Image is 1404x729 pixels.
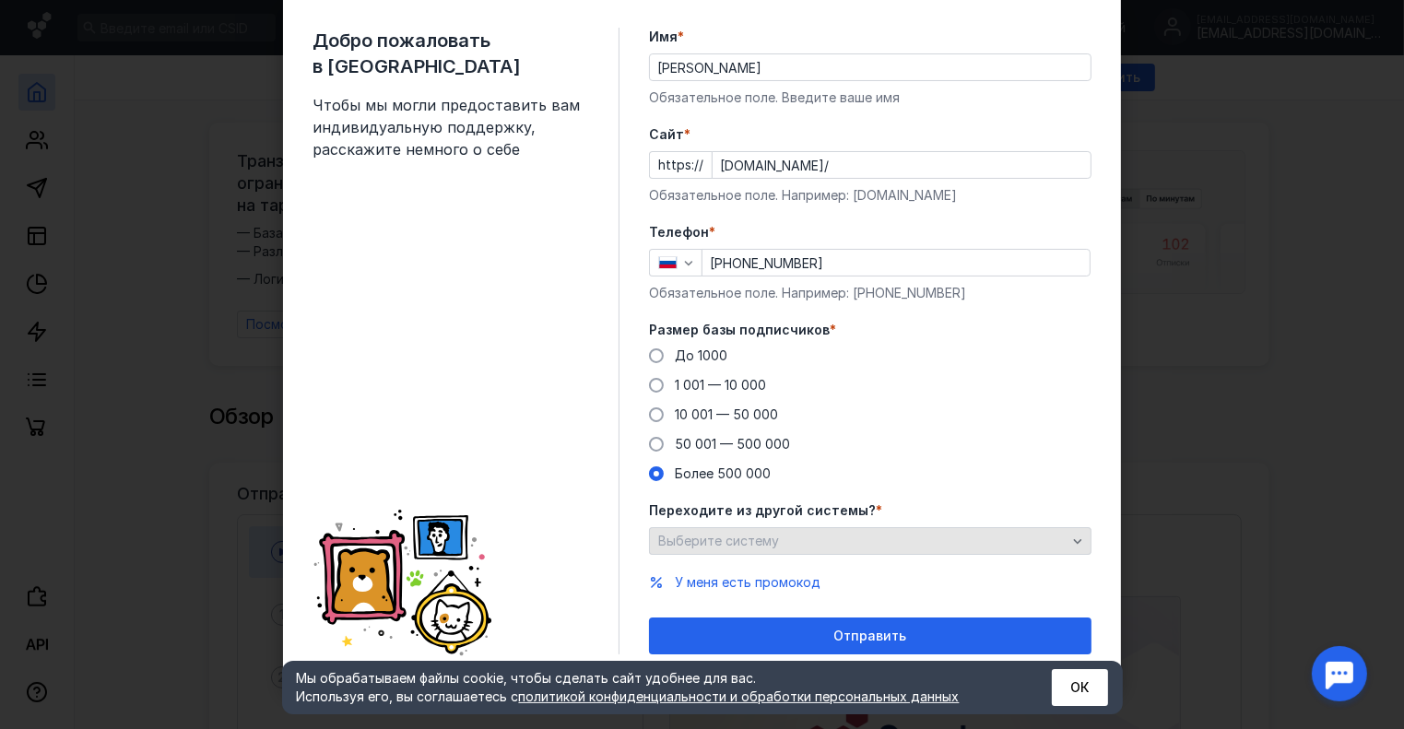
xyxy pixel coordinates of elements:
span: Выберите систему [658,533,779,548]
div: Обязательное поле. Например: [PHONE_NUMBER] [649,284,1091,302]
span: У меня есть промокод [675,574,820,590]
span: 50 001 — 500 000 [675,436,790,452]
span: Cайт [649,125,684,144]
button: Выберите систему [649,527,1091,555]
span: Чтобы мы могли предоставить вам индивидуальную поддержку, расскажите немного о себе [313,94,589,160]
span: До 1000 [675,347,727,363]
div: Обязательное поле. Например: [DOMAIN_NAME] [649,186,1091,205]
span: Размер базы подписчиков [649,321,830,339]
button: Отправить [649,617,1091,654]
div: Обязательное поле. Введите ваше имя [649,88,1091,107]
span: Переходите из другой системы? [649,501,876,520]
span: Имя [649,28,678,46]
div: Мы обрабатываем файлы cookie, чтобы сделать сайт удобнее для вас. Используя его, вы соглашаетесь c [297,669,1007,706]
a: политикой конфиденциальности и обработки персональных данных [519,688,960,704]
button: ОК [1052,669,1108,706]
button: У меня есть промокод [675,573,820,592]
span: 1 001 — 10 000 [675,377,766,393]
span: Более 500 000 [675,465,771,481]
span: 10 001 — 50 000 [675,406,778,422]
span: Телефон [649,223,709,241]
span: Отправить [834,629,907,644]
span: Добро пожаловать в [GEOGRAPHIC_DATA] [313,28,589,79]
